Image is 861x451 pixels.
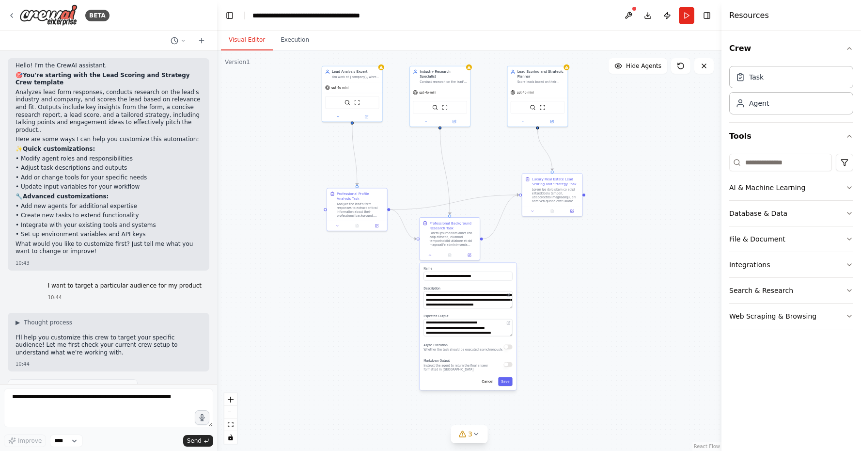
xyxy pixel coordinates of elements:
[451,425,488,443] button: 3
[327,188,388,231] div: Professional Profile Analysis TaskAnalyze the lead's form responses to extract critical informati...
[517,91,534,95] span: gpt-4o-mini
[532,188,579,203] div: Lorem ips dolo sitam co adipi elitseddoeiu tempori, utlaboreetdol magnaaliqu, eni adm ven quisno ...
[423,364,503,371] p: Instruct the agent to return the final answer formatted in [GEOGRAPHIC_DATA]
[48,282,202,290] p: I want to target a particular audience for my product
[16,136,202,144] p: Here are some ways I can help you customize this automation:
[626,62,661,70] span: Hide Agents
[16,89,202,134] p: Analyzes lead form responses, conducts research on the lead's industry and company, and scores th...
[223,9,236,22] button: Hide left sidebar
[337,202,384,218] div: Analyze the lead's form responses to extract critical information about their professional backgr...
[729,123,853,150] button: Tools
[729,226,853,252] button: File & Document
[542,208,563,214] button: No output available
[479,377,496,386] button: Cancel
[498,377,512,386] button: Save
[16,183,202,191] p: • Update input variables for your workflow
[419,217,480,260] div: Professional Background Research TaskLorem ipsumdolors amet con adip elitsedd, eiusmod temporinci...
[507,66,568,127] div: Lead Scoring and Strategic PlannerScore leads based on their professional profile, income potenti...
[538,119,565,125] button: Open in side panel
[420,69,467,79] div: Industry Research Specialist
[19,4,78,26] img: Logo
[16,319,20,326] span: ▶
[423,286,512,290] label: Description
[331,86,348,90] span: gpt-4o-mini
[749,72,764,82] div: Task
[729,234,785,244] div: File & Document
[420,80,467,84] div: Conduct research on the lead's professional background, company profile, designation level, and m...
[429,221,477,230] div: Professional Background Research Task
[517,80,565,84] div: Score leads based on their professional profile, income potential, and luxury housing readiness, ...
[729,252,853,277] button: Integrations
[24,319,72,326] span: Thought process
[729,260,770,270] div: Integrations
[16,72,190,86] strong: You're starting with the Lead Scoring and Strategy Crew template
[225,58,250,66] div: Version 1
[532,177,579,186] div: Luxury Real Estate Lead Scoring and Strategy Task
[729,209,787,218] div: Database & Data
[16,334,202,357] p: I'll help you customize this crew to target your specific audience! Let me first check your curre...
[48,294,202,301] div: 10:44
[700,9,714,22] button: Hide right sidebar
[390,207,416,241] g: Edge from 38a434b5-a8ee-47bb-81e6-944f5a87230e to b9147602-40dc-4afe-ae4f-75aed73cb5d6
[530,104,535,110] img: SerperDevTool
[322,66,383,122] div: Lead Analysis ExpertYou work at {company}, where your main goal is to analyze real estate lead fo...
[429,231,477,247] div: Lorem ipsumdolors amet con adip elitsedd, eiusmod temporincidid utlabore et dol magnaali'e admini...
[423,359,450,363] span: Markdown Output
[337,192,384,201] div: Professional Profile Analysis Task
[16,212,202,220] p: • Create new tasks to extend functionality
[224,419,237,431] button: fit view
[729,35,853,62] button: Crew
[419,91,436,95] span: gpt-4o-mini
[468,429,472,439] span: 3
[16,62,202,70] p: Hello! I'm the CrewAI assistant.
[16,174,202,182] p: • Add or change tools for your specific needs
[390,193,519,212] g: Edge from 38a434b5-a8ee-47bb-81e6-944f5a87230e to 7d9d6927-5caa-4798-b660-0a8c68efe85c
[224,393,237,406] button: zoom in
[729,175,853,200] button: AI & Machine Learning
[16,319,72,326] button: ▶Thought process
[729,62,853,122] div: Crew
[729,10,769,21] h4: Resources
[332,69,379,74] div: Lead Analysis Expert
[183,435,213,447] button: Send
[354,99,360,105] img: ScrapeWebsiteTool
[195,410,209,425] button: Click to speak your automation idea
[729,286,793,295] div: Search & Research
[368,223,385,229] button: Open in side panel
[729,304,853,329] button: Web Scraping & Browsing
[16,203,202,210] p: • Add new agents for additional expertise
[16,231,202,239] p: • Set up environment variables and API keys
[729,201,853,226] button: Database & Data
[442,104,448,110] img: ScrapeWebsiteTool
[167,35,190,47] button: Switch to previous chat
[505,320,511,326] button: Open in editor
[535,129,554,171] g: Edge from 2b5b5285-4033-425c-8836-790a3dcb494f to 7d9d6927-5caa-4798-b660-0a8c68efe85c
[423,314,512,318] label: Expected Output
[522,173,583,216] div: Luxury Real Estate Lead Scoring and Strategy TaskLorem ips dolo sitam co adipi elitseddoeiu tempo...
[729,183,805,193] div: AI & Machine Learning
[16,155,202,163] p: • Modify agent roles and responsibilities
[350,125,360,185] g: Edge from 89b06761-059f-4533-bf9b-7df6b5e6dc26 to 38a434b5-a8ee-47bb-81e6-944f5a87230e
[347,223,368,229] button: No output available
[539,104,545,110] img: ScrapeWebsiteTool
[16,259,202,267] div: 10:43
[16,145,202,153] p: ✨
[461,252,478,258] button: Open in side panel
[483,193,519,242] g: Edge from b9147602-40dc-4afe-ae4f-75aed73cb5d6 to 7d9d6927-5caa-4798-b660-0a8c68efe85c
[423,348,503,352] p: Whether the task should be executed asynchronously.
[505,292,511,298] button: Open in editor
[332,75,379,79] div: You work at {company}, where your main goal is to analyze real estate lead form responses to extr...
[749,98,769,108] div: Agent
[224,406,237,419] button: zoom out
[16,241,202,256] p: What would you like to customize first? Just tell me what you want to change or improve!
[16,193,202,201] p: 🔧
[85,10,110,21] div: BETA
[221,30,273,50] button: Visual Editor
[439,252,460,258] button: No output available
[4,435,46,447] button: Improve
[729,311,816,321] div: Web Scraping & Browsing
[440,119,468,125] button: Open in side panel
[694,444,720,449] a: React Flow attribution
[564,208,580,214] button: Open in side panel
[432,104,438,110] img: SerperDevTool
